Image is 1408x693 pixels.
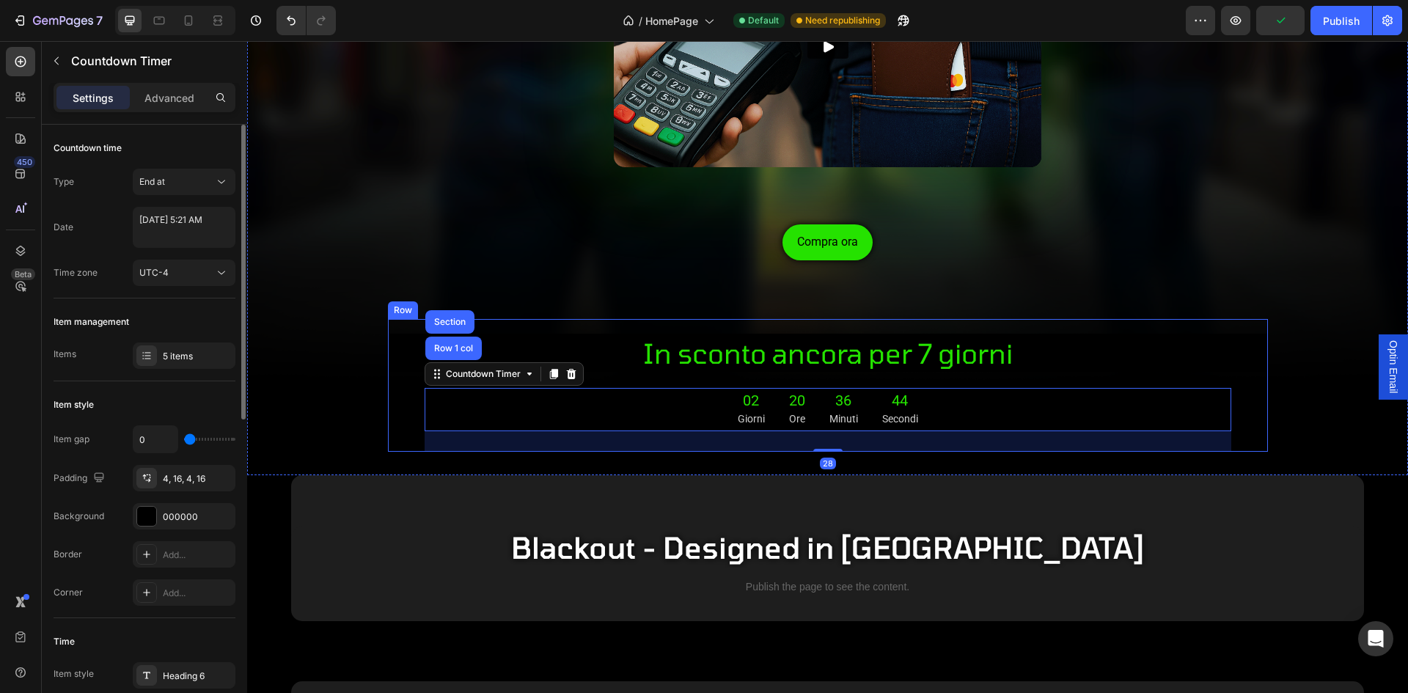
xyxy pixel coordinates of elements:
div: 450 [14,156,35,168]
div: Item management [54,315,129,329]
span: End at [139,176,165,187]
div: Items [54,348,76,361]
button: 7 [6,6,109,35]
h2: Blackout - Designed in [GEOGRAPHIC_DATA] [44,485,1117,527]
div: Time zone [54,266,98,279]
span: Need republishing [805,14,880,27]
div: Countdown time [54,142,122,155]
span: UTC-4 [139,267,169,278]
div: 02 [491,350,518,369]
button: Publish [1310,6,1372,35]
p: Secondi [635,369,671,387]
p: Minuti [582,369,611,387]
div: Item style [54,667,94,681]
div: Item style [54,398,94,411]
div: 5 items [163,350,232,363]
div: Type [54,175,74,188]
iframe: Design area [247,41,1408,693]
p: Compra ora [550,191,611,212]
div: Open Intercom Messenger [1358,621,1393,656]
div: Date [54,221,73,234]
div: Background [54,510,104,523]
button: End at [133,169,235,195]
span: Optin Email [1139,299,1154,352]
div: Section [184,276,221,285]
div: Padding [54,469,108,488]
div: Time [54,635,75,648]
h2: In sconto ancora per 7 giorni [141,293,1021,331]
p: Ore [542,369,558,387]
div: Add... [163,549,232,562]
div: Row 1 col [184,303,229,312]
div: 28 [573,417,589,428]
div: Border [54,548,82,561]
span: Default [748,14,779,27]
div: Add... [163,587,232,600]
p: Settings [73,90,114,106]
div: Row [144,263,168,276]
div: Countdown Timer [196,326,276,340]
div: Undo/Redo [276,6,336,35]
div: 000000 [163,510,232,524]
p: 7 [96,12,103,29]
div: Corner [54,586,83,599]
div: Item gap [54,433,89,446]
p: Giorni [491,369,518,387]
div: 4, 16, 4, 16 [163,472,232,485]
span: / [639,13,642,29]
a: Compra ora [535,183,626,219]
div: Beta [11,268,35,280]
div: Publish [1323,13,1360,29]
p: Advanced [144,90,194,106]
div: 20 [542,350,558,369]
input: Auto [133,426,177,452]
div: 36 [582,350,611,369]
span: HomePage [645,13,698,29]
button: UTC-4 [133,260,235,286]
p: Countdown Timer [71,52,230,70]
p: Publish the page to see the content. [44,538,1117,554]
div: 44 [635,350,671,369]
div: Heading 6 [163,670,232,683]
